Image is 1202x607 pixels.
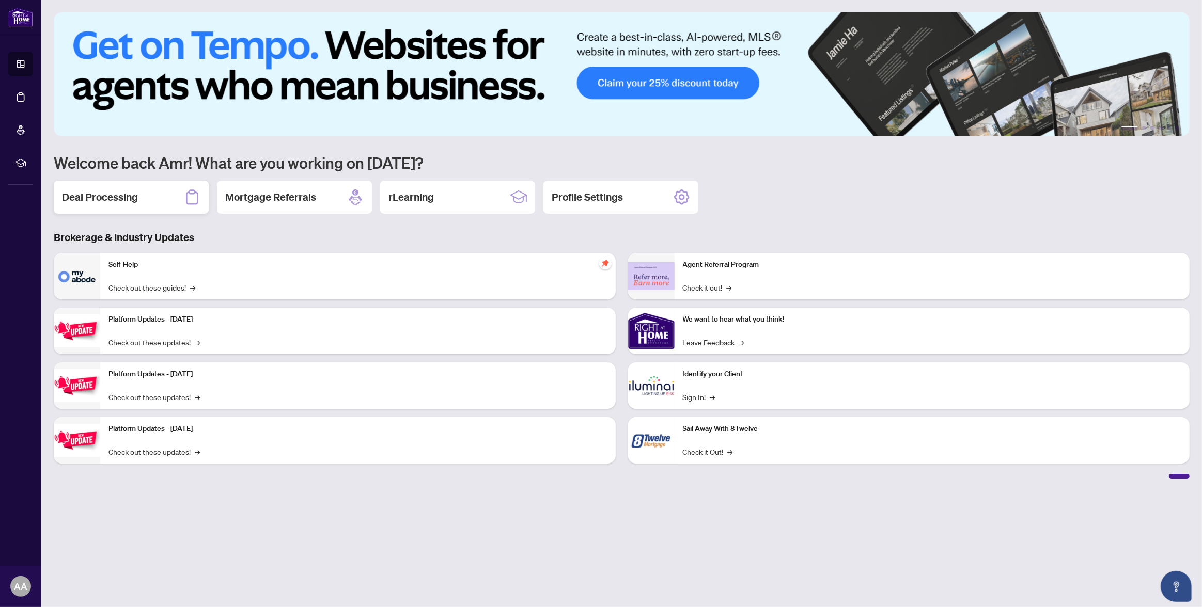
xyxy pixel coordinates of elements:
span: AA [14,579,27,594]
span: → [727,282,732,293]
span: → [728,446,733,457]
p: We want to hear what you think! [683,314,1182,325]
button: Open asap [1161,571,1192,602]
a: Check it Out!→ [683,446,733,457]
h2: Deal Processing [62,190,138,204]
span: → [739,337,744,348]
button: 4 [1159,126,1163,130]
p: Platform Updates - [DATE] [108,423,607,435]
img: Agent Referral Program [628,262,675,291]
p: Platform Updates - [DATE] [108,369,607,380]
a: Check out these guides!→ [108,282,195,293]
h2: Mortgage Referrals [225,190,316,204]
img: Platform Updates - July 21, 2025 [54,314,100,347]
h2: rLearning [388,190,434,204]
img: Self-Help [54,253,100,299]
a: Check out these updates!→ [108,391,200,403]
a: Check out these updates!→ [108,337,200,348]
img: logo [8,8,33,27]
button: 6 [1175,126,1179,130]
img: Sail Away With 8Twelve [628,417,675,464]
span: pushpin [599,257,612,269]
p: Self-Help [108,259,607,270]
h3: Brokerage & Industry Updates [54,230,1190,245]
button: 5 [1167,126,1171,130]
img: Identify your Client [628,362,675,409]
button: 3 [1150,126,1154,130]
img: Platform Updates - June 23, 2025 [54,424,100,456]
h2: Profile Settings [552,190,623,204]
img: Platform Updates - July 8, 2025 [54,369,100,402]
p: Platform Updates - [DATE] [108,314,607,325]
button: 1 [1121,126,1138,130]
span: → [195,337,200,348]
a: Leave Feedback→ [683,337,744,348]
a: Sign In!→ [683,391,715,403]
img: Slide 0 [54,12,1190,136]
img: We want to hear what you think! [628,308,675,354]
p: Identify your Client [683,369,1182,380]
span: → [710,391,715,403]
span: → [195,391,200,403]
a: Check out these updates!→ [108,446,200,457]
span: → [190,282,195,293]
p: Sail Away With 8Twelve [683,423,1182,435]
a: Check it out!→ [683,282,732,293]
button: 2 [1142,126,1146,130]
p: Agent Referral Program [683,259,1182,270]
h1: Welcome back Amr! What are you working on [DATE]? [54,153,1190,172]
span: → [195,446,200,457]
